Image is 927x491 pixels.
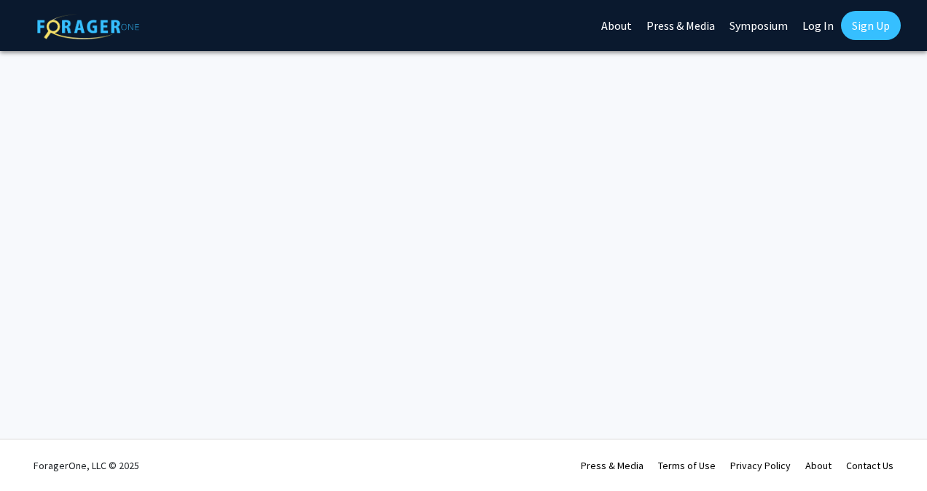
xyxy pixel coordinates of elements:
a: Terms of Use [658,459,716,472]
div: ForagerOne, LLC © 2025 [34,440,139,491]
a: Contact Us [846,459,893,472]
a: About [805,459,832,472]
a: Press & Media [581,459,644,472]
img: ForagerOne Logo [37,14,139,39]
a: Sign Up [841,11,901,40]
a: Privacy Policy [730,459,791,472]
